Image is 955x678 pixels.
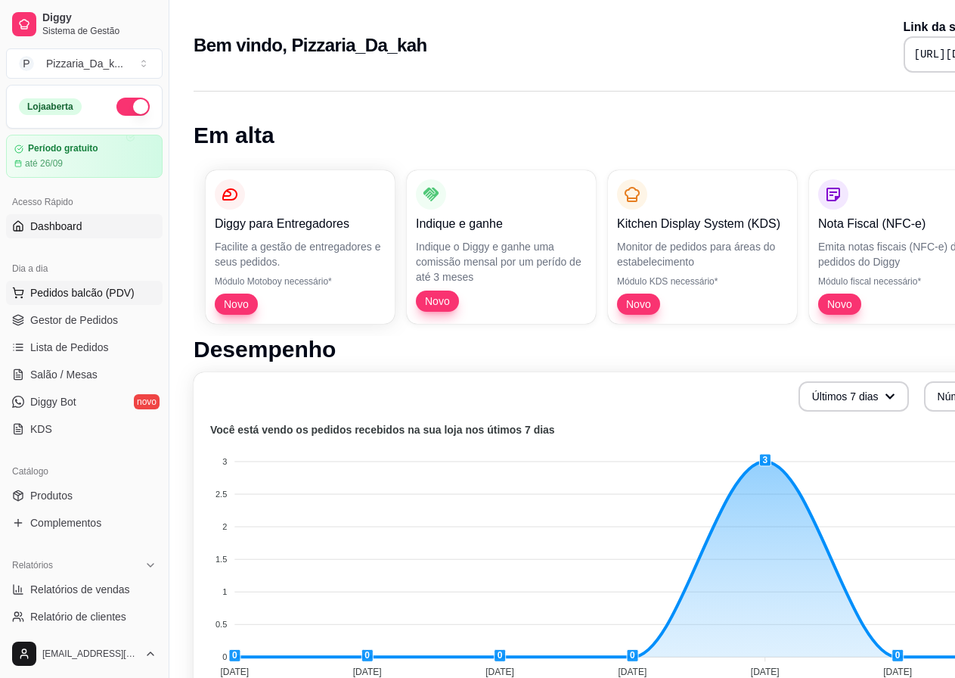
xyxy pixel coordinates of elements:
[485,667,514,677] tspan: [DATE]
[6,48,163,79] button: Select a team
[25,157,63,169] article: até 26/09
[30,340,109,355] span: Lista de Pedidos
[222,652,227,661] tspan: 0
[6,214,163,238] a: Dashboard
[407,170,596,324] button: Indique e ganheIndique o Diggy e ganhe uma comissão mensal por um perído de até 3 mesesNovo
[6,335,163,359] a: Lista de Pedidos
[30,515,101,530] span: Complementos
[30,394,76,409] span: Diggy Bot
[6,362,163,387] a: Salão / Mesas
[620,297,657,312] span: Novo
[218,297,255,312] span: Novo
[419,294,456,309] span: Novo
[28,143,98,154] article: Período gratuito
[416,215,587,233] p: Indique e ganhe
[12,559,53,571] span: Relatórios
[222,522,227,531] tspan: 2
[6,417,163,441] a: KDS
[220,667,249,677] tspan: [DATE]
[6,6,163,42] a: DiggySistema de Gestão
[215,555,227,564] tspan: 1.5
[30,609,126,624] span: Relatório de clientes
[215,620,227,629] tspan: 0.5
[30,582,130,597] span: Relatórios de vendas
[210,424,555,436] text: Você está vendo os pedidos recebidos na sua loja nos útimos 7 dias
[222,457,227,466] tspan: 3
[19,56,34,71] span: P
[222,587,227,596] tspan: 1
[6,308,163,332] a: Gestor de Pedidos
[215,275,386,288] p: Módulo Motoboy necessário*
[42,648,138,660] span: [EMAIL_ADDRESS][DOMAIN_NAME]
[42,11,157,25] span: Diggy
[30,219,82,234] span: Dashboard
[30,313,118,328] span: Gestor de Pedidos
[206,170,395,324] button: Diggy para EntregadoresFacilite a gestão de entregadores e seus pedidos.Módulo Motoboy necessário...
[6,281,163,305] button: Pedidos balcão (PDV)
[617,239,788,269] p: Monitor de pedidos para áreas do estabelecimento
[19,98,82,115] div: Loja aberta
[6,459,163,484] div: Catálogo
[30,285,135,300] span: Pedidos balcão (PDV)
[618,667,646,677] tspan: [DATE]
[798,381,909,412] button: Últimos 7 dias
[6,190,163,214] div: Acesso Rápido
[30,488,73,503] span: Produtos
[617,215,788,233] p: Kitchen Display System (KDS)
[6,257,163,281] div: Dia a dia
[416,239,587,285] p: Indique o Diggy e ganhe uma comissão mensal por um perído de até 3 meses
[6,577,163,602] a: Relatórios de vendas
[30,367,98,382] span: Salão / Mesas
[215,490,227,499] tspan: 2.5
[215,215,386,233] p: Diggy para Entregadores
[6,390,163,414] a: Diggy Botnovo
[608,170,797,324] button: Kitchen Display System (KDS)Monitor de pedidos para áreas do estabelecimentoMódulo KDS necessário...
[883,667,912,677] tspan: [DATE]
[617,275,788,288] p: Módulo KDS necessário*
[6,484,163,508] a: Produtos
[46,56,123,71] div: Pizzaria_Da_k ...
[353,667,382,677] tspan: [DATE]
[194,33,427,58] h2: Bem vindo, Pizzaria_Da_kah
[6,511,163,535] a: Complementos
[30,421,52,437] span: KDS
[6,636,163,672] button: [EMAIL_ADDRESS][DOMAIN_NAME]
[6,605,163,629] a: Relatório de clientes
[751,667,780,677] tspan: [DATE]
[116,98,150,116] button: Alterar Status
[42,25,157,37] span: Sistema de Gestão
[215,239,386,269] p: Facilite a gestão de entregadores e seus pedidos.
[6,135,163,178] a: Período gratuitoaté 26/09
[821,297,858,312] span: Novo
